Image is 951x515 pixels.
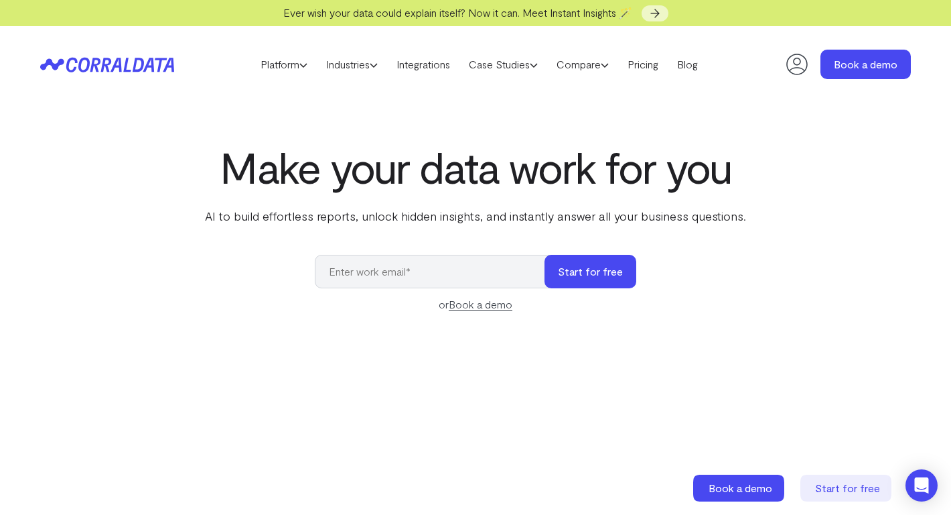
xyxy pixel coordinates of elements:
h1: Make your data work for you [202,143,749,191]
a: Compare [547,54,618,74]
a: Blog [668,54,707,74]
span: Start for free [815,481,880,494]
a: Pricing [618,54,668,74]
a: Industries [317,54,387,74]
a: Case Studies [459,54,547,74]
a: Start for free [800,475,894,502]
a: Book a demo [820,50,911,79]
a: Book a demo [449,298,512,311]
input: Enter work email* [315,255,558,288]
a: Platform [251,54,317,74]
div: Open Intercom Messenger [905,469,938,502]
span: Book a demo [709,481,772,494]
button: Start for free [544,255,636,288]
a: Integrations [387,54,459,74]
div: or [315,296,636,312]
a: Book a demo [693,475,787,502]
span: Ever wish your data could explain itself? Now it can. Meet Instant Insights 🪄 [283,6,632,19]
p: AI to build effortless reports, unlock hidden insights, and instantly answer all your business qu... [202,207,749,225]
